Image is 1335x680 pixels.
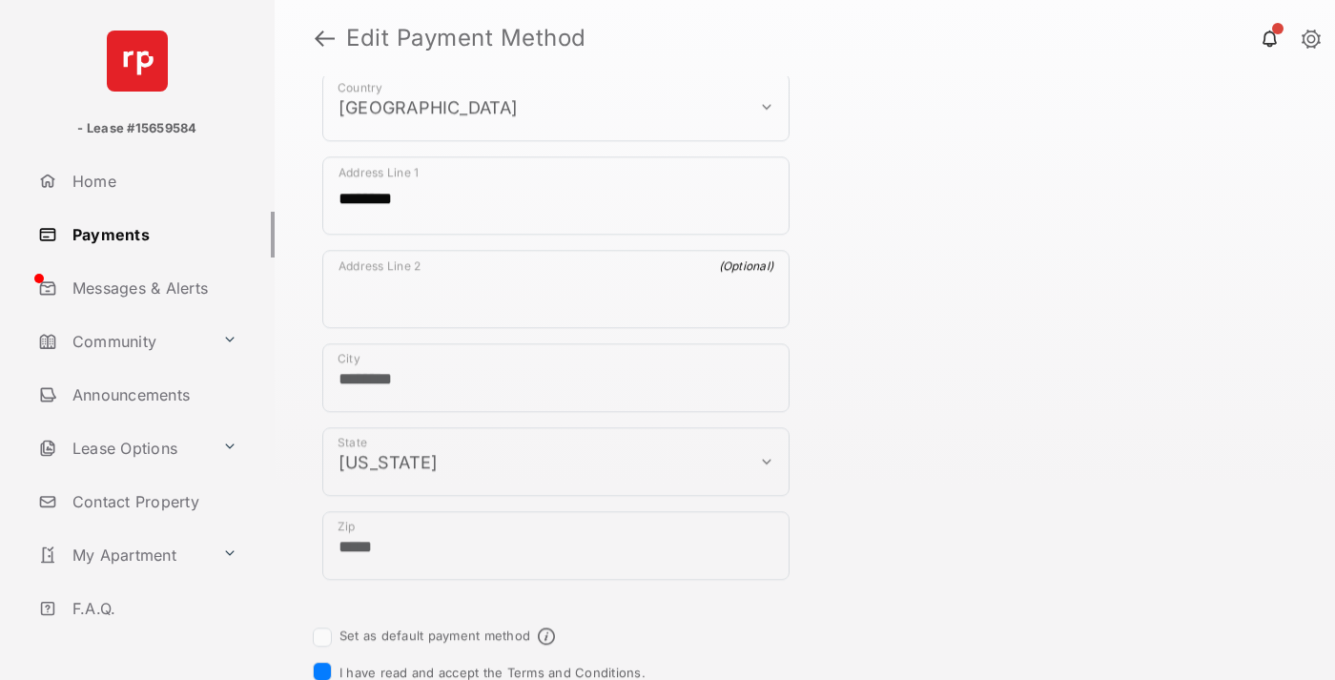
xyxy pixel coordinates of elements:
[322,250,790,328] div: payment_method_screening[postal_addresses][addressLine2]
[538,628,555,645] span: Default payment method info
[31,532,215,578] a: My Apartment
[31,372,275,418] a: Announcements
[346,27,586,50] strong: Edit Payment Method
[31,265,275,311] a: Messages & Alerts
[322,343,790,412] div: payment_method_screening[postal_addresses][locality]
[31,479,275,525] a: Contact Property
[322,72,790,141] div: payment_method_screening[postal_addresses][country]
[31,212,275,258] a: Payments
[77,119,196,138] p: - Lease #15659584
[107,31,168,92] img: svg+xml;base64,PHN2ZyB4bWxucz0iaHR0cDovL3d3dy53My5vcmcvMjAwMC9zdmciIHdpZHRoPSI2NCIgaGVpZ2h0PSI2NC...
[322,511,790,580] div: payment_method_screening[postal_addresses][postalCode]
[322,427,790,496] div: payment_method_screening[postal_addresses][administrativeArea]
[31,158,275,204] a: Home
[31,586,275,631] a: F.A.Q.
[31,319,215,364] a: Community
[31,425,215,471] a: Lease Options
[339,628,530,643] label: Set as default payment method
[322,156,790,235] div: payment_method_screening[postal_addresses][addressLine1]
